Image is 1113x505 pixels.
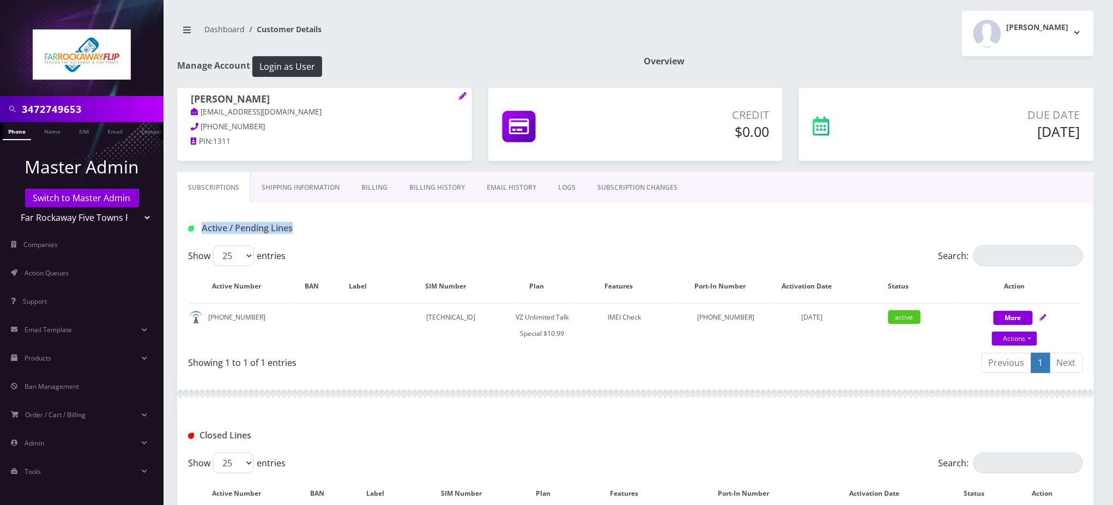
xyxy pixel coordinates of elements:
a: PIN: [191,136,213,147]
th: BAN: activate to sort column ascending [296,270,338,302]
input: Search: [973,245,1083,266]
th: Features: activate to sort column ascending [571,270,677,302]
span: active [888,310,921,324]
a: Previous [982,353,1032,373]
a: [EMAIL_ADDRESS][DOMAIN_NAME] [191,107,322,118]
button: More [994,311,1033,325]
a: Switch to Master Admin [25,189,139,207]
span: [DATE] [802,312,823,322]
button: Login as User [252,56,322,77]
h2: [PERSON_NAME] [1007,23,1069,32]
th: Status: activate to sort column ascending [851,270,957,302]
h5: [DATE] [908,123,1080,140]
span: [PHONE_NUMBER] [201,122,265,131]
label: Show entries [188,245,286,266]
label: Show entries [188,453,286,473]
td: [PHONE_NUMBER] [679,303,773,347]
label: Search: [939,245,1083,266]
a: SIM [74,122,94,139]
a: Company [136,122,172,139]
p: Due Date [908,107,1080,123]
div: Showing 1 to 1 of 1 entries [188,352,627,369]
th: Active Number: activate to sort column ascending [189,270,295,302]
nav: breadcrumb [177,18,627,49]
th: Label: activate to sort column ascending [340,270,388,302]
h1: Overview [644,56,1094,67]
h5: $0.00 [620,123,770,140]
img: Closed Lines [188,433,194,439]
a: Next [1050,353,1083,373]
a: Billing History [398,172,476,203]
a: Subscriptions [177,172,251,203]
span: Order / Cart / Billing [26,410,86,419]
a: EMAIL HISTORY [476,172,547,203]
span: 1311 [213,136,231,146]
span: Products [25,353,51,363]
img: Far Rockaway Five Towns Flip [33,29,131,80]
div: IMEI Check [571,309,677,326]
td: [PHONE_NUMBER] [189,303,295,347]
h1: Active / Pending Lines [188,223,475,233]
label: Search: [939,453,1083,473]
th: Plan: activate to sort column ascending [515,270,571,302]
h1: [PERSON_NAME] [191,93,458,106]
p: Credit [620,107,770,123]
a: SUBSCRIPTION CHANGES [586,172,688,203]
a: Shipping Information [251,172,350,203]
a: 1 [1031,353,1050,373]
img: Active / Pending Lines [188,226,194,232]
td: [TECHNICAL_ID] [389,303,513,347]
td: VZ Unlimited Talk Special $10.99 [515,303,571,347]
a: Dashboard [204,24,245,34]
select: Showentries [213,453,254,473]
span: Email Template [25,325,72,334]
span: Companies [24,240,58,249]
a: Actions [992,332,1037,346]
a: Login as User [250,59,322,71]
th: SIM Number: activate to sort column ascending [389,270,513,302]
th: Action: activate to sort column ascending [958,270,1082,302]
span: Action Queues [25,268,69,278]
span: Support [23,297,47,306]
select: Showentries [213,245,254,266]
span: Tools [25,467,41,476]
a: Name [39,122,66,139]
a: Billing [350,172,398,203]
button: [PERSON_NAME] [962,11,1094,56]
li: Customer Details [245,23,322,35]
h1: Closed Lines [188,430,475,441]
a: Email [102,122,128,139]
input: Search in Company [22,99,161,119]
th: Port-In Number: activate to sort column ascending [679,270,773,302]
a: LOGS [547,172,586,203]
span: Ban Management [25,382,79,391]
img: default.png [189,311,203,324]
span: Admin [25,438,44,448]
a: Phone [3,122,31,140]
h1: Manage Account [177,56,627,77]
input: Search: [973,453,1083,473]
th: Activation Date: activate to sort column ascending [775,270,850,302]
